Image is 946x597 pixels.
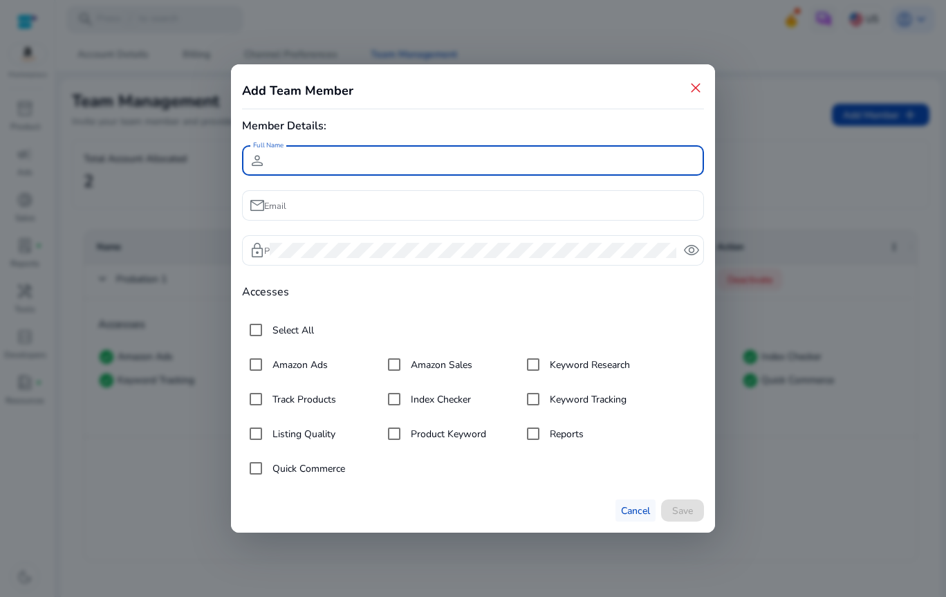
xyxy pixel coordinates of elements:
label: Product Keyword [408,427,486,441]
label: Select All [270,323,314,338]
label: Track Products [270,392,336,407]
span: lock [249,242,266,259]
div: Conversation(s) [72,77,232,96]
button: Cancel [615,499,656,522]
label: Reports [547,427,584,441]
span: close [687,80,704,96]
div: Minimize live chat window [227,7,260,40]
label: Amazon Ads [270,358,328,372]
p: 90531711 [68,156,243,172]
em: 11 mins ago [214,143,253,152]
h4: Add Team Member [242,81,353,100]
label: Quick Commerce [270,461,345,476]
label: Index Checker [408,392,471,407]
span: mail [249,197,266,214]
div: Member Details: [242,118,704,134]
h4: Accesses [242,286,704,299]
label: Keyword Tracking [547,392,627,407]
mat-label: Full Name [253,140,284,150]
label: Keyword Research [547,358,630,372]
span: remove_red_eye [683,242,700,259]
span: Cancel [621,504,650,518]
img: team-management [21,138,55,172]
span: [PERSON_NAME] [68,137,199,156]
span: person [249,152,266,169]
label: Listing Quality [270,427,335,441]
label: Amazon Sales [408,358,472,372]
